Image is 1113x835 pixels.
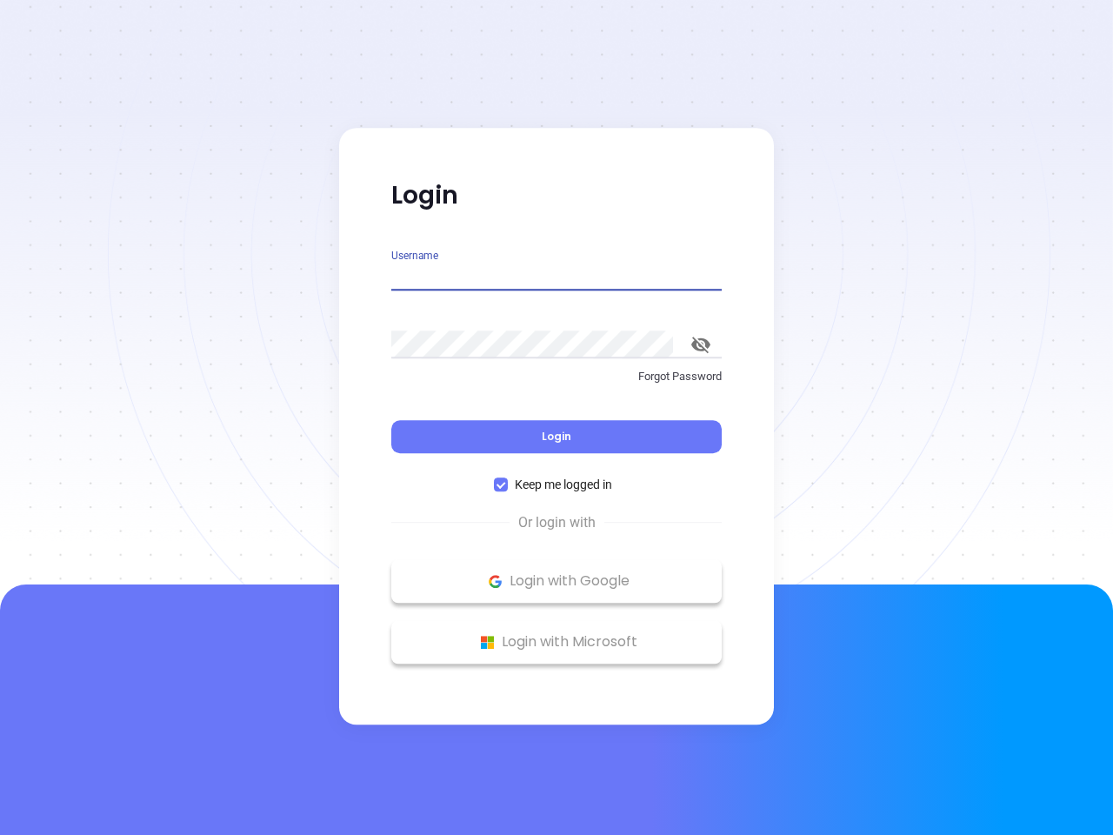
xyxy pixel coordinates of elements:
[508,475,619,494] span: Keep me logged in
[400,568,713,594] p: Login with Google
[477,631,498,653] img: Microsoft Logo
[391,368,722,399] a: Forgot Password
[510,512,604,533] span: Or login with
[391,559,722,603] button: Google Logo Login with Google
[400,629,713,655] p: Login with Microsoft
[484,571,506,592] img: Google Logo
[391,620,722,664] button: Microsoft Logo Login with Microsoft
[542,429,571,444] span: Login
[391,180,722,211] p: Login
[391,250,438,261] label: Username
[391,368,722,385] p: Forgot Password
[680,324,722,365] button: toggle password visibility
[391,420,722,453] button: Login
